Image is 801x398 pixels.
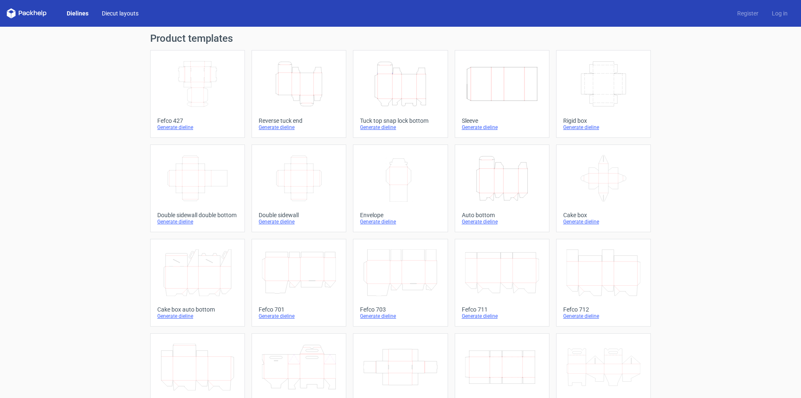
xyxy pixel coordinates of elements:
a: SleeveGenerate dieline [455,50,549,138]
a: Fefco 703Generate dieline [353,239,448,327]
a: Fefco 427Generate dieline [150,50,245,138]
a: Dielines [60,9,95,18]
a: Tuck top snap lock bottomGenerate dieline [353,50,448,138]
div: Generate dieline [259,218,339,225]
div: Cake box [563,212,644,218]
div: Fefco 711 [462,306,542,313]
a: Auto bottomGenerate dieline [455,144,549,232]
div: Tuck top snap lock bottom [360,117,441,124]
div: Generate dieline [360,218,441,225]
div: Generate dieline [259,313,339,319]
div: Generate dieline [157,124,238,131]
div: Generate dieline [462,124,542,131]
div: Generate dieline [259,124,339,131]
div: Generate dieline [563,124,644,131]
div: Envelope [360,212,441,218]
div: Cake box auto bottom [157,306,238,313]
div: Auto bottom [462,212,542,218]
a: Cake boxGenerate dieline [556,144,651,232]
div: Fefco 712 [563,306,644,313]
div: Generate dieline [360,313,441,319]
a: Reverse tuck endGenerate dieline [252,50,346,138]
div: Rigid box [563,117,644,124]
div: Fefco 701 [259,306,339,313]
div: Generate dieline [563,218,644,225]
div: Generate dieline [157,218,238,225]
div: Generate dieline [157,313,238,319]
h1: Product templates [150,33,651,43]
div: Sleeve [462,117,542,124]
a: Rigid boxGenerate dieline [556,50,651,138]
div: Reverse tuck end [259,117,339,124]
div: Fefco 427 [157,117,238,124]
a: Double sidewallGenerate dieline [252,144,346,232]
a: Fefco 712Generate dieline [556,239,651,327]
a: Double sidewall double bottomGenerate dieline [150,144,245,232]
div: Double sidewall double bottom [157,212,238,218]
a: Cake box auto bottomGenerate dieline [150,239,245,327]
a: Fefco 711Generate dieline [455,239,549,327]
a: Diecut layouts [95,9,145,18]
div: Generate dieline [462,218,542,225]
div: Generate dieline [360,124,441,131]
a: Log in [765,9,794,18]
div: Generate dieline [462,313,542,319]
a: Register [730,9,765,18]
a: Fefco 701Generate dieline [252,239,346,327]
div: Generate dieline [563,313,644,319]
div: Double sidewall [259,212,339,218]
a: EnvelopeGenerate dieline [353,144,448,232]
div: Fefco 703 [360,306,441,313]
